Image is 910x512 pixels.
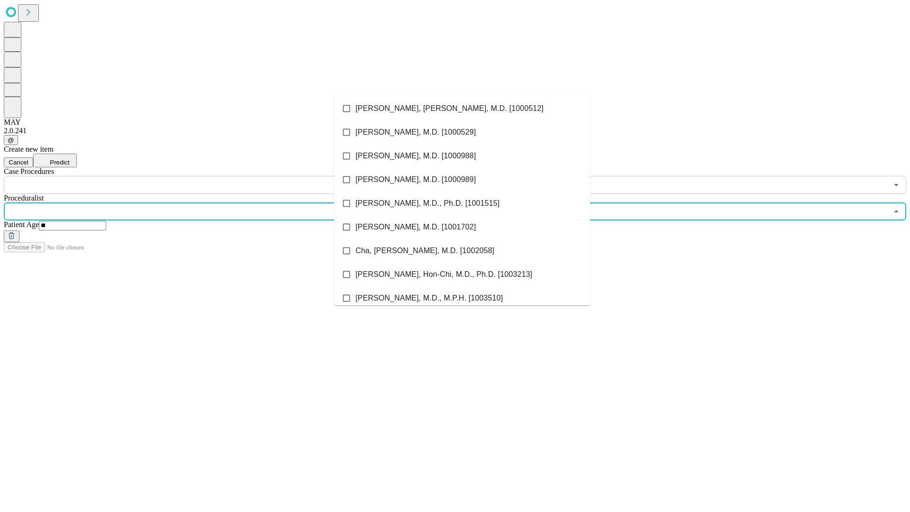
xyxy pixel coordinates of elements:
[4,194,44,202] span: Proceduralist
[4,220,39,229] span: Patient Age
[890,178,903,192] button: Open
[355,198,500,209] span: [PERSON_NAME], M.D., Ph.D. [1001515]
[33,154,77,167] button: Predict
[355,245,494,256] span: Cha, [PERSON_NAME], M.D. [1002058]
[355,127,476,138] span: [PERSON_NAME], M.D. [1000529]
[355,221,476,233] span: [PERSON_NAME], M.D. [1001702]
[355,174,476,185] span: [PERSON_NAME], M.D. [1000989]
[4,167,54,175] span: Scheduled Procedure
[355,293,503,304] span: [PERSON_NAME], M.D., M.P.H. [1003510]
[4,127,906,135] div: 2.0.241
[890,205,903,218] button: Close
[4,145,54,153] span: Create new item
[355,150,476,162] span: [PERSON_NAME], M.D. [1000988]
[355,103,544,114] span: [PERSON_NAME], [PERSON_NAME], M.D. [1000512]
[8,137,14,144] span: @
[4,135,18,145] button: @
[355,269,532,280] span: [PERSON_NAME], Hon-Chi, M.D., Ph.D. [1003213]
[9,159,28,166] span: Cancel
[4,118,906,127] div: MAY
[50,159,69,166] span: Predict
[4,157,33,167] button: Cancel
